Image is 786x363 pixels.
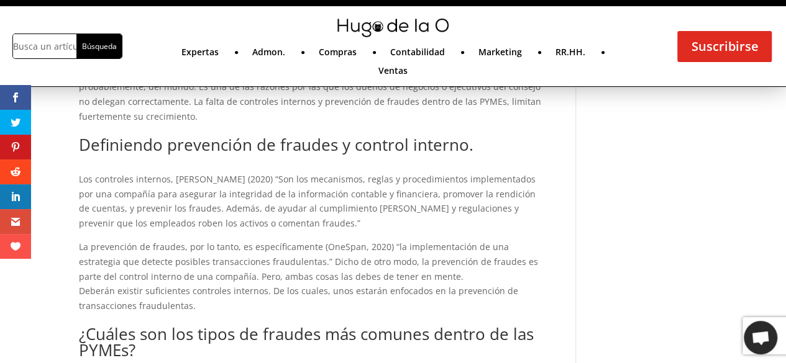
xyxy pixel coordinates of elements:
p: Estas historias, desafortunadamente suceden una y otra ves a lo largo y ancho de nuestro país y, ... [79,65,542,124]
a: Expertas [181,48,219,61]
input: Búsqueda [76,34,122,58]
p: La prevención de fraudes, por lo tanto, es específicamente (OneSpan, 2020) “la implementación de ... [79,240,542,313]
a: Suscribirse [677,31,772,62]
a: Ventas [378,66,408,80]
p: Los controles internos, [PERSON_NAME] (2020) “Son los mecanismos, reglas y procedimientos impleme... [79,172,542,240]
a: Compras [319,48,357,61]
a: mini-hugo-de-la-o-logo [337,28,448,40]
a: RR.HH. [555,48,585,61]
input: Busca un artículo [13,34,76,58]
img: mini-hugo-de-la-o-logo [337,19,448,37]
h2: Definiendo prevención de fraudes y control interno. [79,137,542,159]
a: Admon. [252,48,285,61]
a: Marketing [478,48,522,61]
a: Contabilidad [390,48,445,61]
a: Chat abierto [744,321,777,354]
